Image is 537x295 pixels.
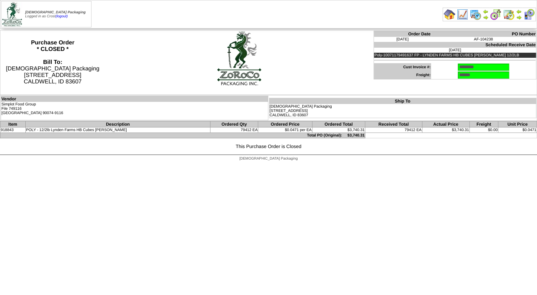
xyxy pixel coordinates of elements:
[431,37,536,42] td: AF-104238
[269,98,536,104] th: Ship To
[374,42,536,48] th: Scheduled Receive Date
[1,102,268,120] td: Simplot Food Group File 749116 [GEOGRAPHIC_DATA] 90074-9116
[469,121,498,127] th: Freight
[483,14,489,20] img: arrowright.gif
[25,121,210,127] th: Description
[365,121,422,127] th: Received Total
[1,96,268,102] th: Vendor
[0,127,26,133] td: 918843
[25,10,86,18] span: Logged in as Crost
[239,157,298,161] span: [DEMOGRAPHIC_DATA] Packaging
[2,2,22,26] img: zoroco-logo-small.webp
[444,9,455,20] img: home.gif
[516,14,522,20] img: arrowright.gif
[374,71,431,79] td: Freight:
[258,127,312,133] td: $0.0471 per EA
[422,121,469,127] th: Actual Price
[0,133,365,138] td: Total PO (Original): $3,740.31
[503,9,515,20] img: calendarinout.gif
[269,104,536,118] td: [DEMOGRAPHIC_DATA] Packaging [STREET_ADDRESS] CALDWELL, ID 83607
[469,127,498,133] td: $0.00
[374,63,431,71] td: Cust Invoice #:
[498,121,537,127] th: Unit Price
[258,121,312,127] th: Ordered Price
[457,9,468,20] img: line_graph.gif
[523,9,535,20] img: calendarcustomer.gif
[374,31,431,37] th: Order Date
[483,9,489,14] img: arrowleft.gif
[374,48,536,53] td: [DATE]
[431,31,536,37] th: PO Number
[365,127,422,133] td: 79412 EA
[0,121,26,127] th: Item
[312,121,365,127] th: Ordered Total
[55,14,68,18] a: (logout)
[498,127,537,133] td: $0.0471
[422,127,469,133] td: $3,740.31
[490,9,502,20] img: calendarblend.gif
[25,10,86,14] span: [DEMOGRAPHIC_DATA] Packaging
[374,53,536,58] td: Poly-10071179491637 FP - LYNDEN FARMS HB CUBES [PERSON_NAME] 12/2LB
[217,31,262,86] img: logoBig.jpg
[312,127,365,133] td: $3,740.31
[374,37,431,42] td: [DATE]
[43,59,62,65] strong: Bill To:
[25,127,210,133] td: POLY - 12/2lb Lynden Farms HB Cubes [PERSON_NAME]
[470,9,481,20] img: calendarprod.gif
[6,59,99,85] span: [DEMOGRAPHIC_DATA] Packaging [STREET_ADDRESS] CALDWELL, ID 83607
[516,9,522,14] img: arrowleft.gif
[210,121,258,127] th: Ordered Qty
[210,127,258,133] td: 79412 EA
[0,30,105,95] th: Purchase Order * CLOSED *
